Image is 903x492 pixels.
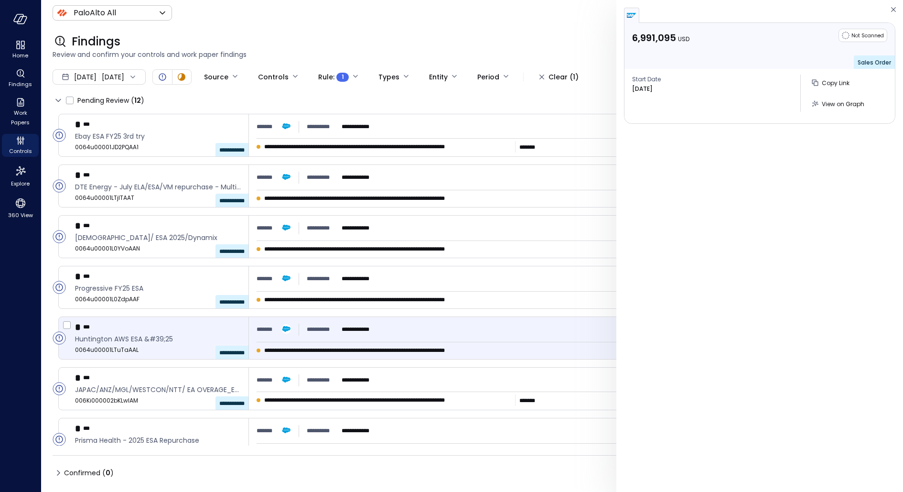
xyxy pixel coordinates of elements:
span: 360 View [8,210,33,220]
span: Pending Review [77,93,144,108]
img: sap [627,11,636,20]
span: 1 [342,72,344,82]
div: Home [2,38,39,61]
div: Period [477,69,499,85]
button: View on Graph [808,96,868,112]
span: 0064u00001LTuTaAAL [75,345,241,355]
span: DTE Energy - July ELA/ESA/VM repurchase - Multiple [75,182,241,192]
div: Rule : [318,69,349,85]
span: 0 [106,468,110,478]
div: ( ) [102,468,114,478]
p: [DATE] [632,84,653,94]
span: [DATE] [74,72,97,82]
span: 0064u00001L0YVoAAN [75,244,241,253]
span: USD [678,35,689,43]
div: Types [378,69,399,85]
span: Start Date [632,75,704,84]
div: Open [53,129,66,142]
span: 006Ki000002bKLwIAM [75,396,241,405]
div: Controls [258,69,289,85]
span: Progressive FY25 ESA [75,283,241,294]
button: Copy Link [808,75,853,91]
div: Findings [2,67,39,90]
span: Explore [11,179,30,188]
div: Not Scanned [838,29,887,42]
div: Clear (1) [548,71,579,83]
div: Open [53,331,66,345]
span: Home [12,51,28,60]
div: Open [157,71,168,83]
span: Prisma Health - 2025 ESA Repurchase [75,435,241,446]
span: 0064u00001LTjlTAAT [75,193,241,203]
span: View on Graph [822,100,864,108]
span: Ebay ESA FY25 3rd try [75,131,241,142]
div: In Progress [176,71,187,83]
span: JAPAC/ANZ/MGL/WESTCON/NTT/ EA OVERAGE_ESA [75,384,241,395]
div: Open [53,281,66,294]
div: Open [53,382,66,395]
div: Open [53,230,66,243]
div: Explore [2,163,39,189]
div: Controls [2,134,39,157]
button: Clear (1) [531,69,586,85]
span: Sales Order [858,58,891,66]
span: Findings [72,34,120,49]
img: Icon [56,7,68,19]
p: 6,991,095 [632,32,689,44]
span: Baptist/ ESA 2025/Dynamix [75,232,241,243]
div: Open [53,433,66,446]
div: Work Papers [2,96,39,128]
div: Entity [429,69,448,85]
span: Confirmed [64,465,114,481]
span: Work Papers [6,108,35,127]
div: Open [53,179,66,193]
span: Review and confirm your controls and work paper findings [53,49,892,60]
span: Findings [9,79,32,89]
div: Source [204,69,228,85]
span: Copy Link [822,79,849,87]
div: ( ) [131,95,144,106]
span: 0064u00001L0ZdpAAF [75,295,241,304]
span: Controls [9,146,32,156]
span: 12 [134,96,141,105]
div: 360 View [2,195,39,221]
span: Huntington AWS ESA &#39;25 [75,334,241,344]
p: PaloAlto All [74,7,116,19]
span: 0064u00001JD2PQAA1 [75,142,241,152]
